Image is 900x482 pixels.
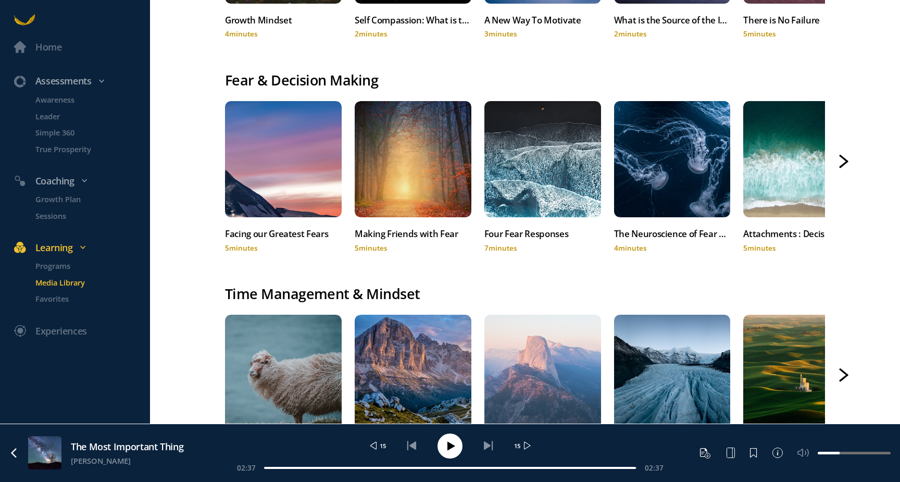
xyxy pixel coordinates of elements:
div: Growth Mindset [225,13,342,28]
div: 5 minutes [743,29,860,39]
span: 15 [380,442,386,450]
span: 02:37 [645,463,664,473]
a: Awareness [21,94,150,106]
a: Leader [21,110,150,122]
div: There is No Failure [743,13,860,28]
a: Growth Plan [21,193,150,205]
div: What is the Source of the Inner Critic [614,13,731,28]
span: 02:37 [237,463,256,473]
div: Assessments [7,73,155,89]
div: [PERSON_NAME] [71,455,222,467]
a: Sessions [21,209,150,221]
div: 5 minutes [355,243,471,253]
div: 5 minutes [225,243,342,253]
div: Attachments : Decision- Making [743,226,860,241]
div: 4 minutes [225,29,342,39]
div: Home [35,40,62,55]
div: Four Fear Responses [484,226,601,241]
a: Simple 360 [21,127,150,139]
div: Making Friends with Fear [355,226,471,241]
p: Growth Plan [35,193,148,205]
a: Media Library [21,277,150,289]
div: The Neuroscience of Fear and Decision Making [614,226,731,241]
div: Facing our Greatest Fears [225,226,342,241]
div: A New Way To Motivate [484,13,601,28]
div: 2 minutes [355,29,471,39]
div: Self Compassion: What is the Inner Critic [355,13,471,28]
div: Fear & Decision Making [225,69,825,92]
p: Sessions [35,209,148,221]
p: Media Library [35,277,148,289]
div: 7 minutes [484,243,601,253]
div: 2 minutes [614,29,731,39]
img: 601a2f2a6727c85cda5cf12b.jpg [28,436,61,469]
div: Learning [7,240,155,255]
p: Programs [35,260,148,272]
div: Time Management & Mindset [225,283,825,305]
a: Programs [21,260,150,272]
div: 4 minutes [614,243,731,253]
p: Favorites [35,293,148,305]
div: Coaching [7,174,155,189]
p: Simple 360 [35,127,148,139]
div: 3 minutes [484,29,601,39]
div: Experiences [35,324,87,339]
a: True Prosperity [21,143,150,155]
div: 5 minutes [743,243,860,253]
a: Favorites [21,293,150,305]
span: 15 [514,442,520,450]
p: Awareness [35,94,148,106]
div: The Most Important Thing [71,439,222,454]
p: Leader [35,110,148,122]
p: True Prosperity [35,143,148,155]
